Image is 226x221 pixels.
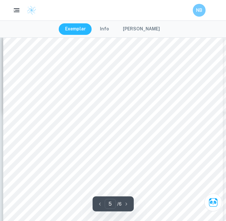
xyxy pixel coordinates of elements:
[59,23,92,35] button: Exemplar
[204,193,222,211] button: Ask Clai
[23,5,36,15] a: Clastify logo
[193,4,206,17] button: NB
[94,23,115,35] button: Info
[196,7,203,14] h6: NB
[117,201,122,208] p: / 6
[27,5,36,15] img: Clastify logo
[117,23,166,35] button: [PERSON_NAME]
